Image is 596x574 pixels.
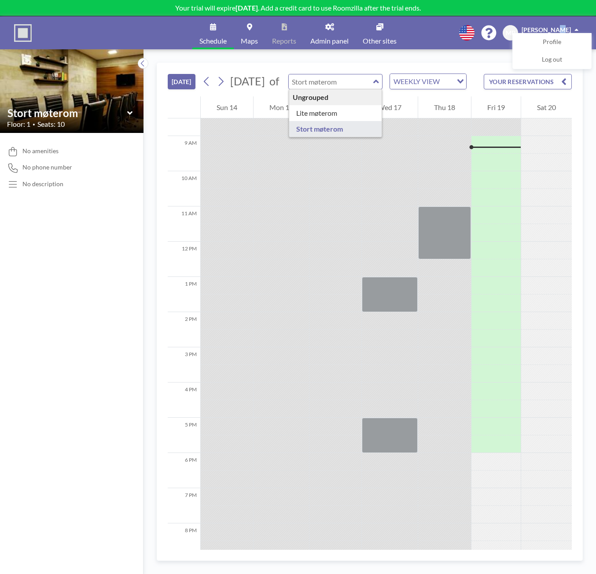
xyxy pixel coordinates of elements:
span: Profile [543,38,561,47]
span: No phone number [22,163,72,171]
input: Search for option [442,76,452,87]
a: Profile [513,33,591,51]
span: of [269,74,279,88]
span: Reports [272,37,296,44]
input: Stort møterom [7,107,127,119]
div: Search for option [390,74,466,89]
span: Schedule [199,37,227,44]
a: Log out [513,51,591,69]
span: MB [506,29,515,37]
div: 6 PM [168,453,200,488]
span: Seats: 10 [37,120,65,129]
input: Stort møterom [289,74,373,89]
div: Wed 17 [362,96,417,118]
span: Floor: 1 [7,120,30,129]
a: Reports [265,16,303,49]
div: 8 AM [168,101,200,136]
span: • [33,121,35,127]
span: WEEKLY VIEW [392,76,441,87]
span: [PERSON_NAME] [522,26,571,33]
div: Thu 18 [418,96,471,118]
div: 10 AM [168,171,200,206]
div: 1 PM [168,277,200,312]
button: YOUR RESERVATIONS [484,74,572,89]
div: 9 AM [168,136,200,171]
a: Admin panel [303,16,356,49]
a: Other sites [356,16,404,49]
span: No amenities [22,147,59,155]
span: Admin panel [310,37,349,44]
div: No description [22,180,63,188]
div: Sat 20 [521,96,572,118]
span: Maps [241,37,258,44]
div: 7 PM [168,488,200,523]
span: Log out [542,55,562,64]
a: Maps [234,16,265,49]
div: Sun 14 [201,96,253,118]
span: [DATE] [230,74,265,88]
div: 3 PM [168,347,200,383]
b: [DATE] [235,4,258,12]
div: 12 PM [168,242,200,277]
div: 11 AM [168,206,200,242]
div: Mon 15 [254,96,309,118]
img: organization-logo [14,24,32,42]
div: 8 PM [168,523,200,559]
div: Fri 19 [471,96,521,118]
div: Stort møterom [289,121,382,137]
a: Schedule [192,16,234,49]
div: Ungrouped [289,89,382,105]
div: 4 PM [168,383,200,418]
button: [DATE] [168,74,195,89]
div: 2 PM [168,312,200,347]
div: 5 PM [168,418,200,453]
span: Other sites [363,37,397,44]
div: Lite møterom [289,105,382,121]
